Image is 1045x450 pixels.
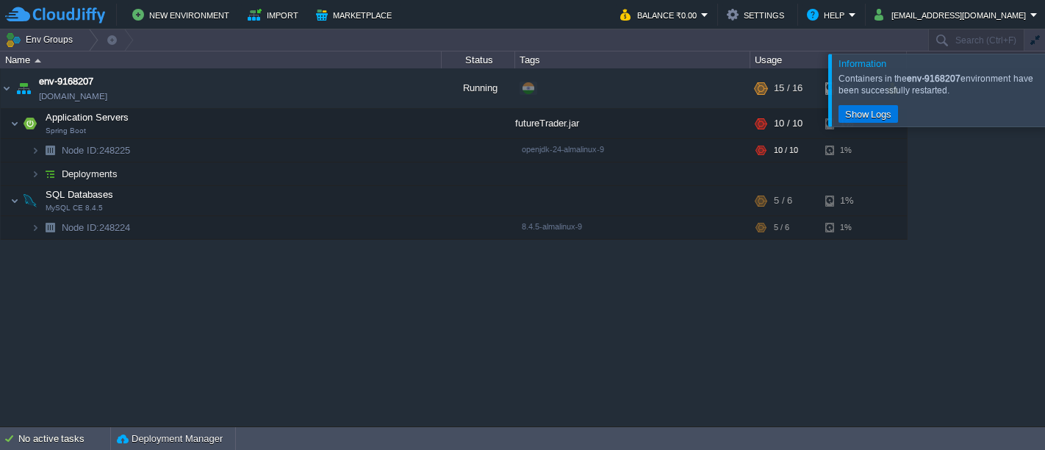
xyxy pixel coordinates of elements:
div: 5 / 6 [774,186,792,215]
span: openjdk-24-almalinux-9 [522,145,604,154]
div: Tags [516,51,750,68]
div: Name [1,51,441,68]
a: Node ID:248225 [60,144,132,157]
iframe: chat widget [983,391,1030,435]
img: CloudJiffy [5,6,105,24]
div: 1% [825,109,873,138]
span: Application Servers [44,111,131,124]
button: [EMAIL_ADDRESS][DOMAIN_NAME] [875,6,1030,24]
span: 8.4.5-almalinux-9 [522,222,582,231]
img: AMDAwAAAACH5BAEAAAAALAAAAAABAAEAAAICRAEAOw== [31,216,40,239]
div: 5 / 6 [774,216,789,239]
div: Status [442,51,514,68]
span: 248224 [60,221,132,234]
a: env-9168207 [39,74,93,89]
div: 1% [825,139,873,162]
span: Spring Boot [46,126,86,135]
button: Import [248,6,303,24]
img: AMDAwAAAACH5BAEAAAAALAAAAAABAAEAAAICRAEAOw== [31,139,40,162]
img: AMDAwAAAACH5BAEAAAAALAAAAAABAAEAAAICRAEAOw== [1,68,12,108]
span: Node ID: [62,222,99,233]
a: [DOMAIN_NAME] [39,89,107,104]
button: Show Logs [841,107,897,121]
button: Marketplace [316,6,396,24]
img: AMDAwAAAACH5BAEAAAAALAAAAAABAAEAAAICRAEAOw== [13,68,34,108]
div: 1% [825,68,873,108]
div: 10 / 10 [774,109,802,138]
img: AMDAwAAAACH5BAEAAAAALAAAAAABAAEAAAICRAEAOw== [35,59,41,63]
a: Node ID:248224 [60,221,132,234]
img: AMDAwAAAACH5BAEAAAAALAAAAAABAAEAAAICRAEAOw== [31,162,40,185]
span: Node ID: [62,145,99,156]
a: Application ServersSpring Boot [44,112,131,123]
img: AMDAwAAAACH5BAEAAAAALAAAAAABAAEAAAICRAEAOw== [20,186,40,215]
img: AMDAwAAAACH5BAEAAAAALAAAAAABAAEAAAICRAEAOw== [40,139,60,162]
button: Deployment Manager [117,432,223,446]
div: 1% [825,216,873,239]
button: Settings [727,6,789,24]
div: Usage [751,51,906,68]
div: futureTrader.jar [515,109,750,138]
div: Containers in the environment have been successfully restarted. [838,73,1045,96]
a: SQL DatabasesMySQL CE 8.4.5 [44,189,115,200]
span: MySQL CE 8.4.5 [46,204,103,213]
img: AMDAwAAAACH5BAEAAAAALAAAAAABAAEAAAICRAEAOw== [40,162,60,185]
img: AMDAwAAAACH5BAEAAAAALAAAAAABAAEAAAICRAEAOw== [10,109,19,138]
div: 10 / 10 [774,139,798,162]
button: Env Groups [5,29,78,50]
span: 248225 [60,144,132,157]
button: Balance ₹0.00 [620,6,701,24]
div: 15 / 16 [774,68,802,108]
button: Help [807,6,849,24]
img: AMDAwAAAACH5BAEAAAAALAAAAAABAAEAAAICRAEAOw== [20,109,40,138]
b: env-9168207 [907,74,960,84]
img: AMDAwAAAACH5BAEAAAAALAAAAAABAAEAAAICRAEAOw== [10,186,19,215]
button: New Environment [132,6,234,24]
div: 1% [825,186,873,215]
div: Running [442,68,515,108]
a: Deployments [60,168,120,180]
img: AMDAwAAAACH5BAEAAAAALAAAAAABAAEAAAICRAEAOw== [40,216,60,239]
span: SQL Databases [44,188,115,201]
span: Information [838,58,886,69]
